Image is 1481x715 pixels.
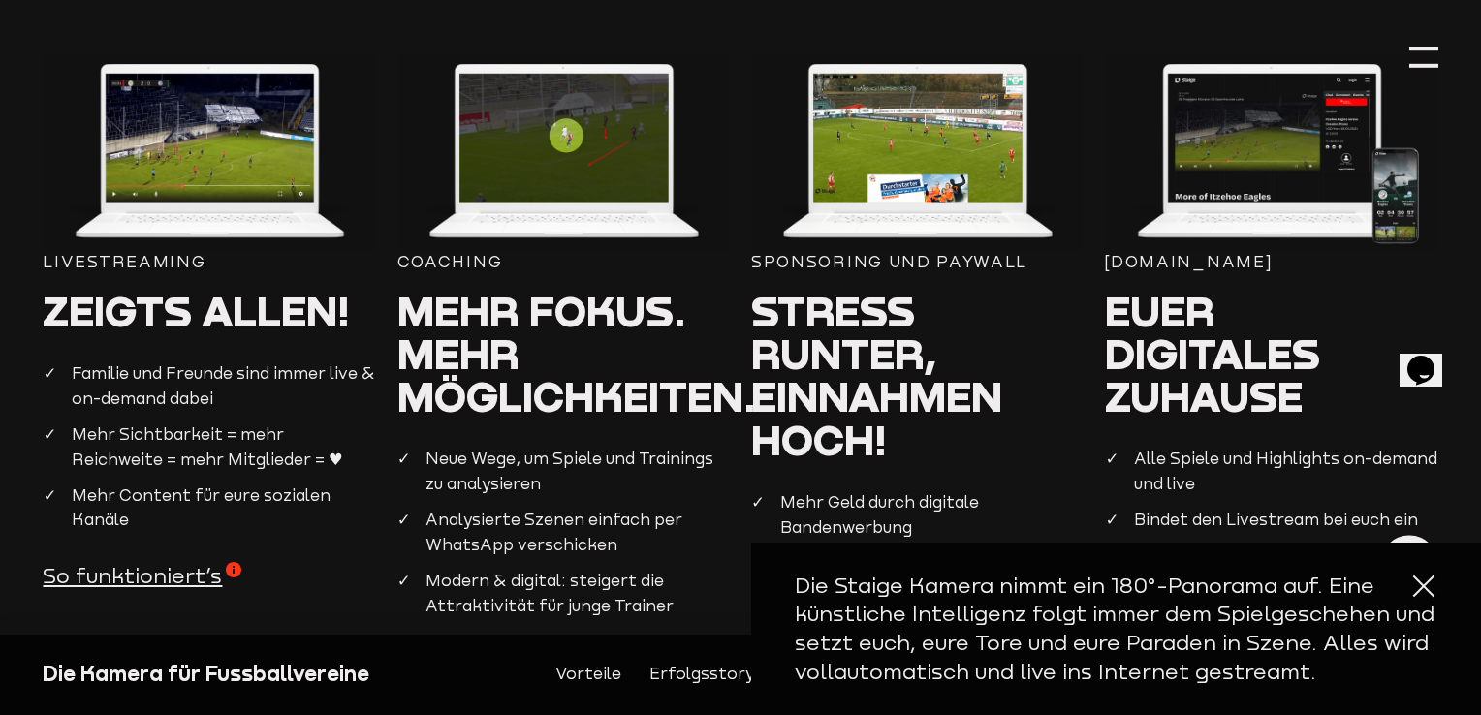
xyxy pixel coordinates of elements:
[397,569,730,619] li: Modern & digital: steigert die Attraktivität für junge Trainer
[751,286,1002,465] span: Stress runter, Einnahmen hoch!
[751,55,1084,250] img: Sponsoring-Mockup.png
[43,483,375,534] li: Mehr Content für eure sozialen Kanäle
[1105,250,1437,275] div: [DOMAIN_NAME]
[43,660,375,689] div: Die Kamera für Fussballvereine
[43,250,375,275] div: Livestreaming
[397,55,730,250] img: Mockup_Coaching-1.png
[555,662,621,687] a: Vorteile
[1400,328,1462,387] iframe: chat widget
[1105,447,1437,497] li: Alle Spiele und Highlights on-demand und live
[43,55,375,250] img: Fussball-Player.png
[397,250,730,275] div: Coaching
[43,422,375,473] li: Mehr Sichtbarkeit = mehr Reichweite = mehr Mitglieder = ♥
[1105,508,1437,533] li: Bindet den Livestream bei euch ein
[43,286,350,336] span: Zeigts allen!
[649,662,763,687] a: Erfolgsstorys
[43,361,375,412] li: Familie und Freunde sind immer live & on-demand dabei
[397,286,756,422] span: Mehr Fokus. Mehr Möglichkeiten.
[397,508,730,558] li: Analysierte Szenen einfach per WhatsApp verschicken
[1105,55,1437,250] img: Mockup-TV.png
[751,250,1084,275] div: Sponsoring und paywall
[397,447,730,497] li: Neue Wege, um Spiele und Trainings zu analysieren
[43,562,241,591] span: So funktioniert’s
[1105,286,1320,422] span: Euer digitales Zuhause
[751,490,1084,541] li: Mehr Geld durch digitale Bandenwerbung
[795,572,1438,687] p: Die Staige Kamera nimmt ein 180°-Panorama auf. Eine künstliche Intelligenz folgt immer dem Spielg...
